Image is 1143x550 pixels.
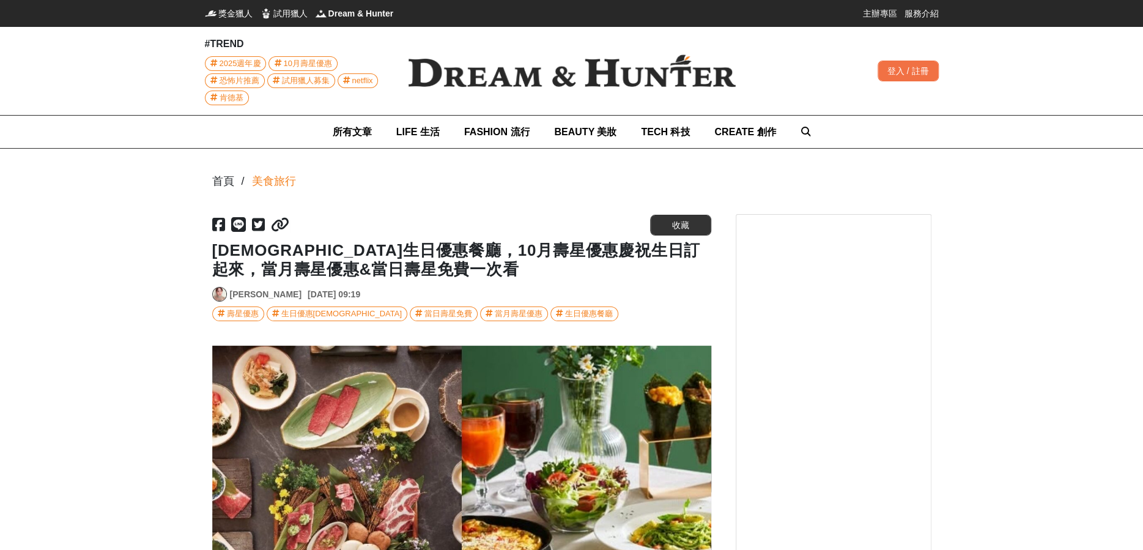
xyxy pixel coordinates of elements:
[554,127,616,137] span: BEAUTY 美妝
[333,116,372,148] a: 所有文章
[212,307,264,321] a: 壽星優惠
[315,7,394,20] a: Dream & HunterDream & Hunter
[650,215,711,236] button: 收藏
[212,287,227,302] a: Avatar
[333,127,372,137] span: 所有文章
[495,307,542,321] div: 當月壽星優惠
[267,307,407,321] a: 生日優惠[DEMOGRAPHIC_DATA]
[242,173,245,190] div: /
[273,7,308,20] span: 試用獵人
[267,73,335,88] a: 試用獵人募集
[554,116,616,148] a: BEAUTY 美妝
[227,307,259,321] div: 壽星優惠
[212,241,711,279] h1: [DEMOGRAPHIC_DATA]生日優惠餐廳，10月壽星優惠慶祝生日訂起來，當月壽星優惠&當日壽星免費一次看
[282,74,330,87] span: 試用獵人募集
[388,35,755,107] img: Dream & Hunter
[205,73,265,88] a: 恐怖片推薦
[260,7,272,20] img: 試用獵人
[863,7,897,20] a: 主辦專區
[352,74,373,87] span: netflix
[315,7,327,20] img: Dream & Hunter
[464,127,530,137] span: FASHION 流行
[205,7,253,20] a: 獎金獵人獎金獵人
[328,7,394,20] span: Dream & Hunter
[550,307,618,321] a: 生日優惠餐廳
[878,61,939,81] div: 登入 / 註冊
[565,307,613,321] div: 生日優惠餐廳
[213,288,226,301] img: Avatar
[205,37,388,51] div: #TREND
[464,116,530,148] a: FASHION 流行
[714,127,776,137] span: CREATE 創作
[220,74,259,87] span: 恐怖片推薦
[205,56,267,71] a: 2025週年慶
[260,7,308,20] a: 試用獵人試用獵人
[410,307,478,321] a: 當日壽星免費
[338,73,379,88] a: netflix
[230,288,301,301] a: [PERSON_NAME]
[641,127,690,137] span: TECH 科技
[714,116,776,148] a: CREATE 創作
[641,116,690,148] a: TECH 科技
[212,173,234,190] div: 首頁
[396,116,440,148] a: LIFE 生活
[252,173,296,190] a: 美食旅行
[424,307,472,321] div: 當日壽星免費
[220,91,243,105] span: 肯德基
[480,307,548,321] a: 當月壽星優惠
[205,91,249,105] a: 肯德基
[283,57,331,70] span: 10月壽星優惠
[281,307,402,321] div: 生日優惠[DEMOGRAPHIC_DATA]
[220,57,261,70] span: 2025週年慶
[268,56,337,71] a: 10月壽星優惠
[218,7,253,20] span: 獎金獵人
[308,288,360,301] div: [DATE] 09:19
[904,7,939,20] a: 服務介紹
[205,7,217,20] img: 獎金獵人
[396,127,440,137] span: LIFE 生活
